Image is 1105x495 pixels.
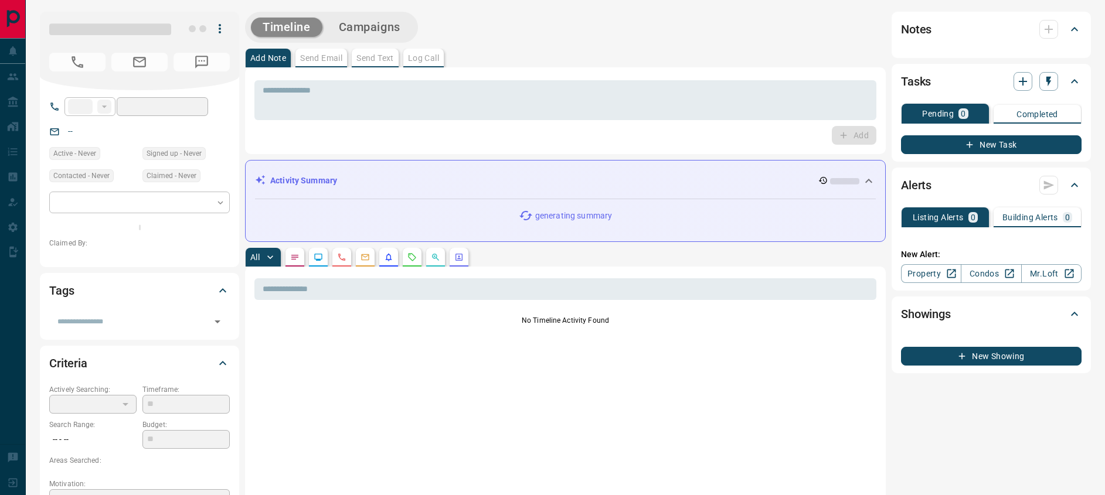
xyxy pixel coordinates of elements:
[49,384,137,395] p: Actively Searching:
[49,281,74,300] h2: Tags
[49,419,137,430] p: Search Range:
[49,349,230,377] div: Criteria
[250,54,286,62] p: Add Note
[327,18,412,37] button: Campaigns
[49,238,230,248] p: Claimed By:
[361,252,370,262] svg: Emails
[270,175,337,187] p: Activity Summary
[407,252,417,262] svg: Requests
[901,171,1082,199] div: Alerts
[255,170,876,192] div: Activity Summary
[142,419,230,430] p: Budget:
[901,305,951,323] h2: Showings
[901,300,1082,328] div: Showings
[49,354,87,373] h2: Criteria
[250,253,260,261] p: All
[53,170,110,182] span: Contacted - Never
[913,213,964,221] p: Listing Alerts
[431,252,440,262] svg: Opportunities
[209,313,226,330] button: Open
[961,110,965,118] p: 0
[971,213,975,221] p: 0
[290,252,300,262] svg: Notes
[49,53,106,71] span: No Number
[454,252,464,262] svg: Agent Actions
[174,53,230,71] span: No Number
[49,479,230,489] p: Motivation:
[251,18,322,37] button: Timeline
[922,110,954,118] p: Pending
[147,170,196,182] span: Claimed - Never
[49,455,230,466] p: Areas Searched:
[314,252,323,262] svg: Lead Browsing Activity
[901,248,1082,261] p: New Alert:
[142,384,230,395] p: Timeframe:
[384,252,393,262] svg: Listing Alerts
[901,15,1082,43] div: Notes
[1002,213,1058,221] p: Building Alerts
[901,176,931,194] h2: Alerts
[901,347,1082,366] button: New Showing
[49,430,137,449] p: -- - --
[1065,213,1070,221] p: 0
[49,276,230,305] div: Tags
[337,252,346,262] svg: Calls
[535,210,612,222] p: generating summary
[147,148,202,159] span: Signed up - Never
[901,20,931,39] h2: Notes
[901,72,931,91] h2: Tasks
[901,67,1082,95] div: Tasks
[111,53,168,71] span: No Email
[68,127,73,136] a: --
[961,264,1021,283] a: Condos
[901,135,1082,154] button: New Task
[1021,264,1082,283] a: Mr.Loft
[901,264,961,283] a: Property
[254,315,876,326] p: No Timeline Activity Found
[1016,110,1058,118] p: Completed
[53,148,96,159] span: Active - Never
